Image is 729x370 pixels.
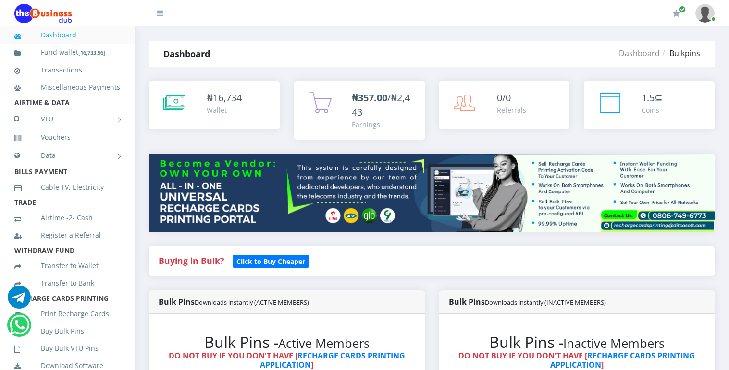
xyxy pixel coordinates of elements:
[14,207,120,229] a: Airtime -2- Cash
[14,24,120,46] a: Dashboard
[497,91,511,104] span: 0/0
[550,350,695,370] a: RECHARGE CARDS PRINTING APPLICATION
[80,49,103,56] b: 16,733.56
[8,293,31,309] a: Chat for support
[149,81,280,129] a: ₦16,734 Wallet
[458,333,696,351] h2: Bulk Pins -
[14,303,120,325] a: Print Recharge Cards
[642,91,663,105] div: ⊆
[14,272,120,294] a: Transfer to Bank
[14,255,120,277] a: Transfer to Wallet
[352,91,387,104] b: ₦357.00
[458,350,695,370] strong: DO NOT BUY IF YOU DON'T HAVE [ ]
[14,320,120,342] a: Buy Bulk Pins
[352,91,410,119] span: /₦2,443
[260,350,405,370] a: RECHARGE CARDS PRINTING APPLICATION
[236,257,305,266] b: Click to Buy Cheaper
[485,298,606,307] small: Downloads instantly (INACTIVE MEMBERS)
[660,48,700,59] li: Bulkpins
[642,105,663,115] div: Coins
[449,297,606,307] strong: Bulk Pins
[619,48,660,59] a: Dashboard
[14,337,120,359] a: Buy Bulk VTU Pins
[14,224,120,246] a: Register a Referral
[78,49,105,56] small: [ ]
[163,48,210,60] strong: Dashboard
[14,107,120,131] a: VTU
[195,298,309,307] small: Downloads instantly (ACTIVE MEMBERS)
[563,335,665,352] small: Inactive Members
[14,126,120,148] a: Vouchers
[352,119,415,130] div: Earnings
[695,4,715,23] img: User
[168,333,406,351] h2: Bulk Pins -
[10,321,29,336] a: Chat for support
[169,350,405,370] strong: DO NOT BUY IF YOU DON'T HAVE [ ]
[149,154,715,231] img: multitenant_rcp.png
[233,255,309,266] a: Click to Buy Cheaper
[159,255,224,266] strong: Buying in Bulk?
[673,10,680,17] i: Renew/Upgrade Subscription
[159,297,309,307] strong: Bulk Pins
[14,41,120,64] a: Fund wallet[16,733.56]
[497,105,526,115] div: Referrals
[278,335,370,352] small: Active Members
[213,91,242,104] span: 16,734
[207,105,242,115] div: Wallet
[14,76,120,98] a: Miscellaneous Payments
[294,81,425,140] a: ₦357.00/₦2,443 Earnings
[14,143,120,167] a: Data
[14,4,72,23] img: Logo
[439,81,570,129] a: 0/0 Referrals
[207,91,242,105] div: ₦
[14,59,120,81] a: Transactions
[642,91,655,104] span: 1.5
[14,176,120,198] a: Cable TV, Electricity
[679,6,686,13] span: Renew/Upgrade Subscription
